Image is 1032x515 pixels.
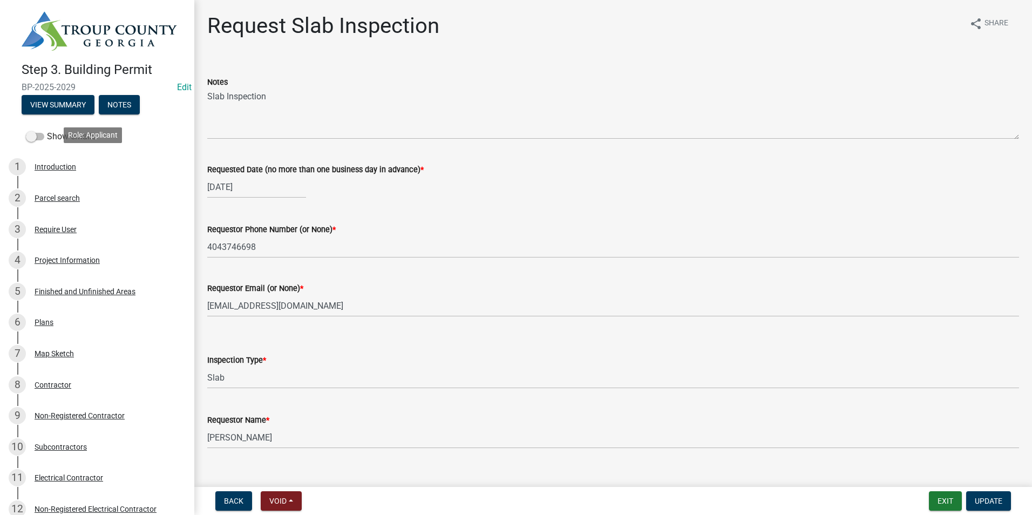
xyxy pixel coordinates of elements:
h4: Step 3. Building Permit [22,62,186,78]
div: Non-Registered Contractor [35,412,125,419]
wm-modal-confirm: Notes [99,101,140,110]
span: Update [975,497,1002,505]
a: Edit [177,82,192,92]
div: Subcontractors [35,443,87,451]
i: share [969,17,982,30]
div: Non-Registered Electrical Contractor [35,505,157,513]
div: Map Sketch [35,350,74,357]
label: Requestor Name [207,417,269,424]
div: 6 [9,314,26,331]
div: 2 [9,189,26,207]
div: Role: Applicant [64,127,122,143]
div: Project Information [35,256,100,264]
wm-modal-confirm: Summary [22,101,94,110]
div: Plans [35,319,53,326]
div: Finished and Unfinished Areas [35,288,135,295]
div: Require User [35,226,77,233]
h1: Request Slab Inspection [207,13,439,39]
input: mm/dd/yyyy [207,176,306,198]
wm-modal-confirm: Edit Application Number [177,82,192,92]
button: Notes [99,95,140,114]
div: Contractor [35,381,71,389]
div: 3 [9,221,26,238]
button: Exit [929,491,962,511]
div: 4 [9,252,26,269]
label: Inspection Type [207,357,266,364]
span: Void [269,497,287,505]
span: BP-2025-2029 [22,82,173,92]
label: Show emails [26,130,96,143]
button: Update [966,491,1011,511]
label: Requested Date (no more than one business day in advance) [207,166,424,174]
div: Parcel search [35,194,80,202]
div: 7 [9,345,26,362]
div: 11 [9,469,26,486]
label: Notes [207,79,228,86]
button: Void [261,491,302,511]
div: 10 [9,438,26,456]
span: Share [985,17,1008,30]
div: 8 [9,376,26,394]
div: 9 [9,407,26,424]
label: Requestor Email (or None) [207,285,303,293]
button: Back [215,491,252,511]
label: Requestor Phone Number (or None) [207,226,336,234]
button: shareShare [961,13,1017,34]
div: Electrical Contractor [35,474,103,482]
div: 1 [9,158,26,175]
span: Back [224,497,243,505]
button: View Summary [22,95,94,114]
img: Troup County, Georgia [22,11,177,51]
div: Introduction [35,163,76,171]
div: 5 [9,283,26,300]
